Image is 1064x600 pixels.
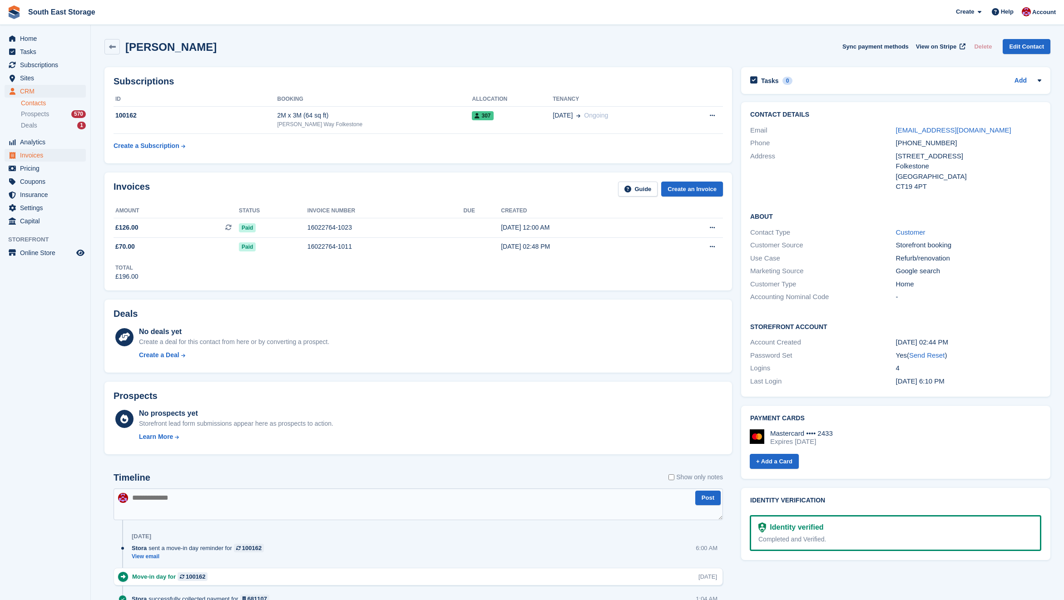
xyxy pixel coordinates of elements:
[501,223,661,232] div: [DATE] 12:00 AM
[761,77,779,85] h2: Tasks
[750,292,896,302] div: Accounting Nominal Code
[75,247,86,258] a: Preview store
[125,41,217,53] h2: [PERSON_NAME]
[750,415,1041,422] h2: Payment cards
[770,429,833,438] div: Mastercard •••• 2433
[5,59,86,71] a: menu
[5,215,86,227] a: menu
[139,350,179,360] div: Create a Deal
[20,188,74,201] span: Insurance
[916,42,956,51] span: View on Stripe
[277,92,472,107] th: Booking
[20,149,74,162] span: Invoices
[239,204,307,218] th: Status
[553,92,679,107] th: Tenancy
[750,429,764,444] img: Mastercard Logo
[21,121,86,130] a: Deals 1
[114,204,239,218] th: Amount
[750,138,896,148] div: Phone
[907,351,947,359] span: ( )
[132,553,268,561] a: View email
[464,204,501,218] th: Due
[21,109,86,119] a: Prospects 570
[20,162,74,175] span: Pricing
[5,149,86,162] a: menu
[307,204,464,218] th: Invoice number
[20,85,74,98] span: CRM
[178,572,208,581] a: 100162
[114,111,277,120] div: 100162
[139,408,333,419] div: No prospects yet
[896,292,1042,302] div: -
[20,215,74,227] span: Capital
[668,472,723,482] label: Show only notes
[139,350,329,360] a: Create a Deal
[114,138,185,154] a: Create a Subscription
[5,202,86,214] a: menu
[139,432,173,442] div: Learn More
[1032,8,1056,17] span: Account
[750,151,896,192] div: Address
[277,120,472,128] div: [PERSON_NAME] Way Folkestone
[114,92,277,107] th: ID
[234,544,264,552] a: 100162
[7,5,21,19] img: stora-icon-8386f47178a22dfd0bd8f6a31ec36ba5ce8667c1dd55bd0f319d3a0aa187defe.svg
[242,544,262,552] div: 100162
[501,242,661,251] div: [DATE] 02:48 PM
[696,544,718,552] div: 6:00 AM
[115,264,139,272] div: Total
[71,110,86,118] div: 570
[750,337,896,348] div: Account Created
[239,242,256,251] span: Paid
[750,253,896,264] div: Use Case
[115,223,139,232] span: £126.00
[896,337,1042,348] div: [DATE] 02:44 PM
[20,72,74,84] span: Sites
[1003,39,1050,54] a: Edit Contact
[5,72,86,84] a: menu
[896,172,1042,182] div: [GEOGRAPHIC_DATA]
[896,377,945,385] time: 2025-08-08 17:10:20 UTC
[114,141,179,151] div: Create a Subscription
[896,253,1042,264] div: Refurb/renovation
[782,77,793,85] div: 0
[5,188,86,201] a: menu
[21,99,86,108] a: Contacts
[770,438,833,446] div: Expires [DATE]
[132,544,268,552] div: sent a move-in day reminder for
[20,32,74,45] span: Home
[970,39,995,54] button: Delete
[114,472,150,483] h2: Timeline
[5,162,86,175] a: menu
[750,322,1041,331] h2: Storefront Account
[842,39,909,54] button: Sync payment methods
[307,223,464,232] div: 16022764-1023
[553,111,573,120] span: [DATE]
[750,363,896,374] div: Logins
[956,7,974,16] span: Create
[307,242,464,251] div: 16022764-1011
[20,175,74,188] span: Coupons
[896,279,1042,290] div: Home
[5,45,86,58] a: menu
[1015,76,1027,86] a: Add
[750,240,896,251] div: Customer Source
[668,472,674,482] input: Show only notes
[20,59,74,71] span: Subscriptions
[501,204,661,218] th: Created
[758,522,766,532] img: Identity Verification Ready
[584,112,608,119] span: Ongoing
[20,246,74,259] span: Online Store
[132,572,212,581] div: Move-in day for
[139,432,333,442] a: Learn More
[5,175,86,188] a: menu
[750,350,896,361] div: Password Set
[21,110,49,118] span: Prospects
[5,246,86,259] a: menu
[20,136,74,148] span: Analytics
[750,376,896,387] div: Last Login
[139,337,329,347] div: Create a deal for this contact from here or by converting a prospect.
[766,522,823,533] div: Identity verified
[114,76,723,87] h2: Subscriptions
[21,121,37,130] span: Deals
